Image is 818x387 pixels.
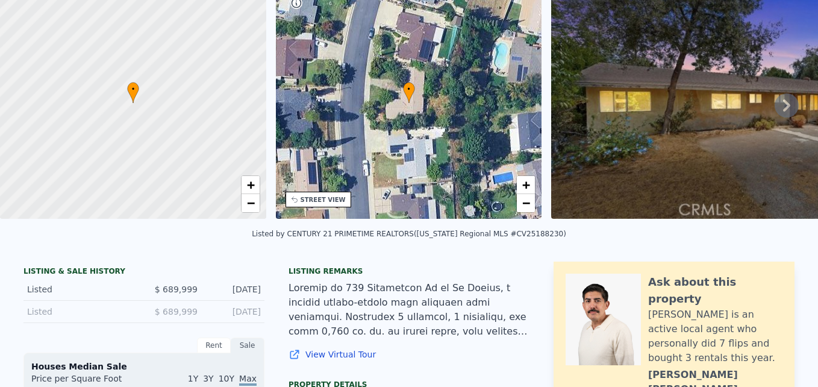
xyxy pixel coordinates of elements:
[231,338,264,353] div: Sale
[31,360,257,373] div: Houses Median Sale
[155,307,198,316] span: $ 689,999
[207,306,261,318] div: [DATE]
[301,195,346,204] div: STREET VIEW
[242,176,260,194] a: Zoom in
[219,374,234,383] span: 10Y
[127,82,139,103] div: •
[203,374,213,383] span: 3Y
[403,84,415,95] span: •
[239,374,257,386] span: Max
[246,195,254,210] span: −
[23,266,264,278] div: LISTING & SALE HISTORY
[648,274,782,307] div: Ask about this property
[648,307,782,365] div: [PERSON_NAME] is an active local agent who personally did 7 flips and bought 3 rentals this year.
[289,348,529,360] a: View Virtual Tour
[522,177,530,192] span: +
[127,84,139,95] span: •
[522,195,530,210] span: −
[246,177,254,192] span: +
[188,374,198,383] span: 1Y
[197,338,231,353] div: Rent
[517,194,535,212] a: Zoom out
[207,283,261,295] div: [DATE]
[27,283,134,295] div: Listed
[155,285,198,294] span: $ 689,999
[403,82,415,103] div: •
[242,194,260,212] a: Zoom out
[252,230,566,238] div: Listed by CENTURY 21 PRIMETIME REALTORS ([US_STATE] Regional MLS #CV25188230)
[289,266,529,276] div: Listing remarks
[517,176,535,194] a: Zoom in
[289,281,529,339] div: Loremip do 739 Sitametcon Ad el Se Doeius, t incidid utlabo-etdolo magn aliquaen admi veniamqui. ...
[27,306,134,318] div: Listed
